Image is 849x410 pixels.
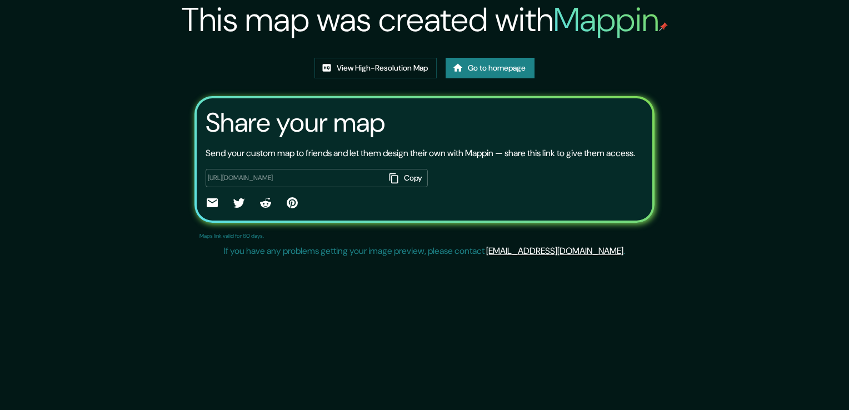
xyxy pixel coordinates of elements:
p: Send your custom map to friends and let them design their own with Mappin — share this link to gi... [206,147,635,160]
button: Copy [384,169,428,187]
h3: Share your map [206,107,385,138]
p: Maps link valid for 60 days. [199,232,264,240]
a: Go to homepage [446,58,535,78]
a: [EMAIL_ADDRESS][DOMAIN_NAME] [486,245,623,257]
a: View High-Resolution Map [314,58,437,78]
p: If you have any problems getting your image preview, please contact . [224,244,625,258]
img: mappin-pin [659,22,668,31]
